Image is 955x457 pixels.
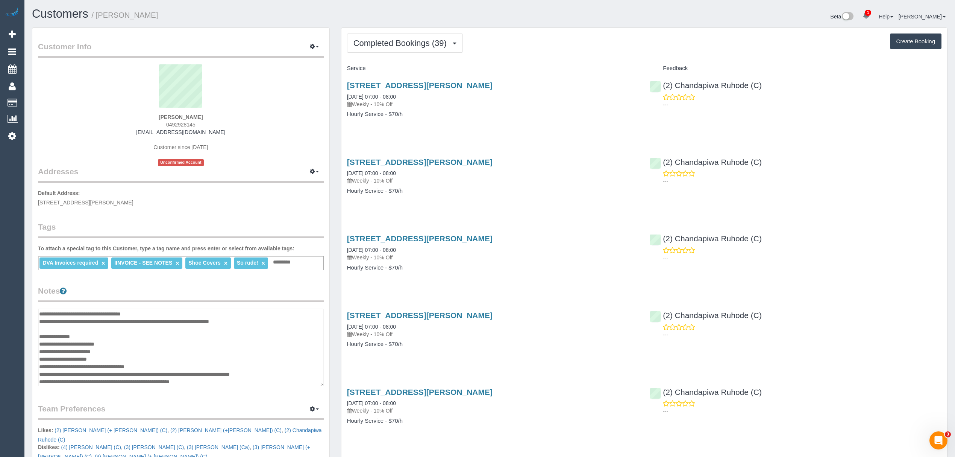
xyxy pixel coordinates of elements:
[38,427,53,434] label: Likes:
[831,14,854,20] a: Beta
[38,285,324,302] legend: Notes
[55,427,167,433] a: (2) [PERSON_NAME] (+ [PERSON_NAME]) (C)
[153,144,208,150] span: Customer since [DATE]
[890,34,941,49] button: Create Booking
[347,188,639,194] h4: Hourly Service - $70/h
[899,14,946,20] a: [PERSON_NAME]
[38,200,133,206] span: [STREET_ADDRESS][PERSON_NAME]
[170,427,282,433] a: (2) [PERSON_NAME] (+[PERSON_NAME]) (C)
[188,260,221,266] span: Shoe Covers
[865,10,871,16] span: 1
[650,65,941,72] h4: Feedback
[347,81,493,90] a: [STREET_ADDRESS][PERSON_NAME]
[38,189,80,197] label: Default Address:
[176,260,179,267] a: ×
[347,418,639,424] h4: Hourly Service - $70/h
[663,407,941,415] p: ---
[650,311,762,320] a: (2) Chandapiwa Ruhode (C)
[347,400,396,406] a: [DATE] 07:00 - 08:00
[5,8,20,18] img: Automaid Logo
[166,122,196,128] span: 0492928145
[347,388,493,396] a: [STREET_ADDRESS][PERSON_NAME]
[92,11,158,19] small: / [PERSON_NAME]
[42,260,98,266] span: DVA Invoices required
[136,129,225,135] a: [EMAIL_ADDRESS][DOMAIN_NAME]
[262,260,265,267] a: ×
[879,14,893,20] a: Help
[663,254,941,262] p: ---
[347,324,396,330] a: [DATE] 07:00 - 08:00
[929,431,947,449] iframe: Intercom live chat
[347,101,639,108] p: Weekly - 10% Off
[347,234,493,243] a: [STREET_ADDRESS][PERSON_NAME]
[347,158,493,166] a: [STREET_ADDRESS][PERSON_NAME]
[347,111,639,117] h4: Hourly Service - $70/h
[169,427,283,433] span: ,
[663,331,941,338] p: ---
[123,444,185,450] span: ,
[650,234,762,243] a: (2) Chandapiwa Ruhode (C)
[650,388,762,396] a: (2) Chandapiwa Ruhode (C)
[347,254,639,261] p: Weekly - 10% Off
[347,247,396,253] a: [DATE] 07:00 - 08:00
[61,444,121,450] a: (4) [PERSON_NAME] (C)
[650,81,762,90] a: (2) Chandapiwa Ruhode (C)
[124,444,184,450] a: (3) [PERSON_NAME] (C)
[347,65,639,72] h4: Service
[38,443,60,451] label: Dislikes:
[61,444,122,450] span: ,
[347,331,639,338] p: Weekly - 10% Off
[347,341,639,347] h4: Hourly Service - $70/h
[859,8,873,24] a: 1
[185,444,251,450] span: ,
[55,427,169,433] span: ,
[353,38,450,48] span: Completed Bookings (39)
[347,34,463,53] button: Completed Bookings (39)
[159,114,203,120] strong: [PERSON_NAME]
[224,260,227,267] a: ×
[38,403,324,420] legend: Team Preferences
[841,12,853,22] img: New interface
[38,245,294,252] label: To attach a special tag to this Customer, type a tag name and press enter or select from availabl...
[945,431,951,437] span: 3
[347,265,639,271] h4: Hourly Service - $70/h
[38,427,322,443] a: (2) Chandapiwa Ruhode (C)
[114,260,172,266] span: IINVOICE - SEE NOTES
[347,170,396,176] a: [DATE] 07:00 - 08:00
[158,159,204,166] span: Unconfirmed Account
[347,177,639,184] p: Weekly - 10% Off
[237,260,258,266] span: So rude!
[347,407,639,414] p: Weekly - 10% Off
[650,158,762,166] a: (2) Chandapiwa Ruhode (C)
[38,41,324,58] legend: Customer Info
[347,94,396,100] a: [DATE] 07:00 - 08:00
[32,7,88,20] a: Customers
[663,177,941,185] p: ---
[187,444,250,450] a: (3) [PERSON_NAME] (Ca)
[38,221,324,238] legend: Tags
[663,101,941,108] p: ---
[102,260,105,267] a: ×
[347,311,493,320] a: [STREET_ADDRESS][PERSON_NAME]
